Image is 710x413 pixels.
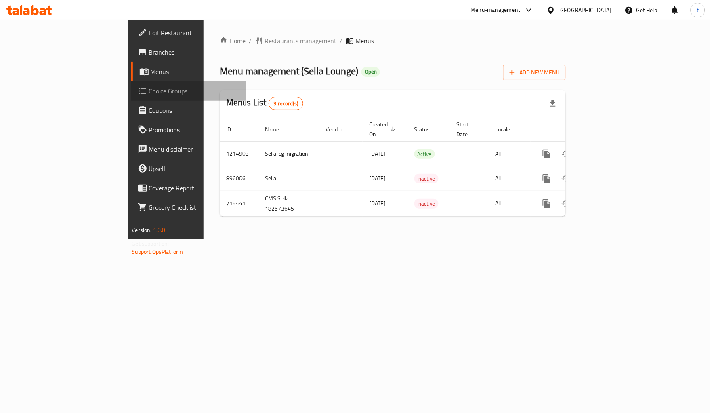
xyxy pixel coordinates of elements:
[151,67,240,76] span: Menus
[557,169,576,188] button: Change Status
[369,173,386,183] span: [DATE]
[489,141,531,166] td: All
[132,225,152,235] span: Version:
[414,150,435,159] span: Active
[537,144,557,164] button: more
[471,5,521,15] div: Menu-management
[361,67,380,77] div: Open
[131,159,247,178] a: Upsell
[149,28,240,38] span: Edit Restaurant
[414,124,441,134] span: Status
[220,62,358,80] span: Menu management ( Sella Lounge )
[255,36,336,46] a: Restaurants management
[131,81,247,101] a: Choice Groups
[537,169,557,188] button: more
[489,191,531,216] td: All
[557,144,576,164] button: Change Status
[557,194,576,213] button: Change Status
[537,194,557,213] button: more
[131,120,247,139] a: Promotions
[131,139,247,159] a: Menu disclaimer
[153,225,166,235] span: 1.0.0
[326,124,353,134] span: Vendor
[450,166,489,191] td: -
[361,68,380,75] span: Open
[414,199,439,209] span: Inactive
[265,36,336,46] span: Restaurants management
[249,36,252,46] li: /
[697,6,699,15] span: t
[450,191,489,216] td: -
[258,166,319,191] td: Sella
[226,124,242,134] span: ID
[131,198,247,217] a: Grocery Checklist
[489,166,531,191] td: All
[226,97,303,110] h2: Menus List
[450,141,489,166] td: -
[265,124,290,134] span: Name
[132,238,169,249] span: Get support on:
[531,117,621,142] th: Actions
[149,125,240,135] span: Promotions
[131,62,247,81] a: Menus
[457,120,479,139] span: Start Date
[149,164,240,173] span: Upsell
[149,105,240,115] span: Coupons
[220,36,566,46] nav: breadcrumb
[131,42,247,62] a: Branches
[258,191,319,216] td: CMS Sella 182573645
[510,67,559,78] span: Add New Menu
[355,36,374,46] span: Menus
[369,148,386,159] span: [DATE]
[132,247,183,257] a: Support.OpsPlatform
[543,94,563,113] div: Export file
[149,202,240,212] span: Grocery Checklist
[258,141,319,166] td: Sella-cg migration
[269,97,304,110] div: Total records count
[414,174,439,183] span: Inactive
[149,86,240,96] span: Choice Groups
[340,36,342,46] li: /
[503,65,566,80] button: Add New Menu
[131,23,247,42] a: Edit Restaurant
[149,144,240,154] span: Menu disclaimer
[149,47,240,57] span: Branches
[369,198,386,209] span: [DATE]
[131,178,247,198] a: Coverage Report
[496,124,521,134] span: Locale
[559,6,612,15] div: [GEOGRAPHIC_DATA]
[369,120,398,139] span: Created On
[131,101,247,120] a: Coupons
[269,100,303,107] span: 3 record(s)
[149,183,240,193] span: Coverage Report
[220,117,621,217] table: enhanced table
